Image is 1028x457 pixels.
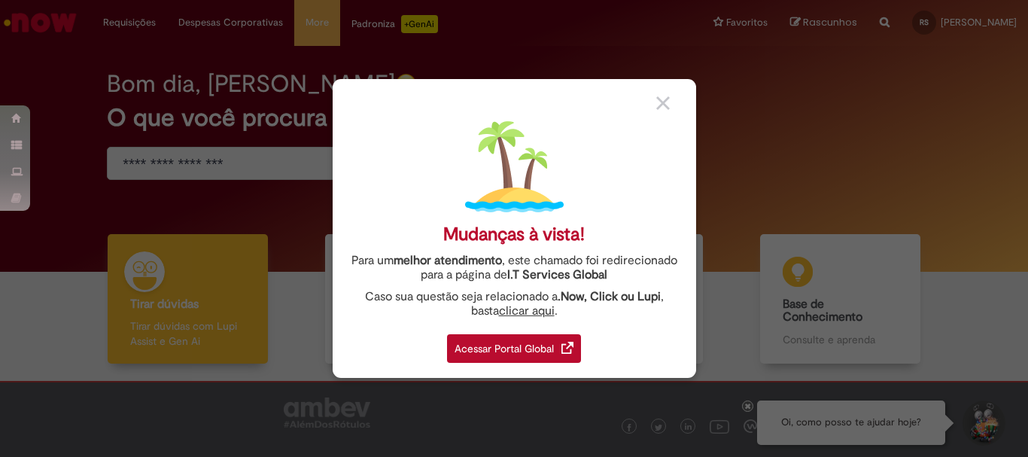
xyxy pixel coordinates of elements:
img: close_button_grey.png [656,96,670,110]
strong: .Now, Click ou Lupi [558,289,661,304]
img: island.png [465,117,564,216]
a: Acessar Portal Global [447,326,581,363]
div: Caso sua questão seja relacionado a , basta . [344,290,685,318]
img: redirect_link.png [561,342,573,354]
strong: melhor atendimento [394,253,502,268]
div: Para um , este chamado foi redirecionado para a página de [344,254,685,282]
a: clicar aqui [499,295,555,318]
a: I.T Services Global [507,259,607,282]
div: Acessar Portal Global [447,334,581,363]
div: Mudanças à vista! [443,224,585,245]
